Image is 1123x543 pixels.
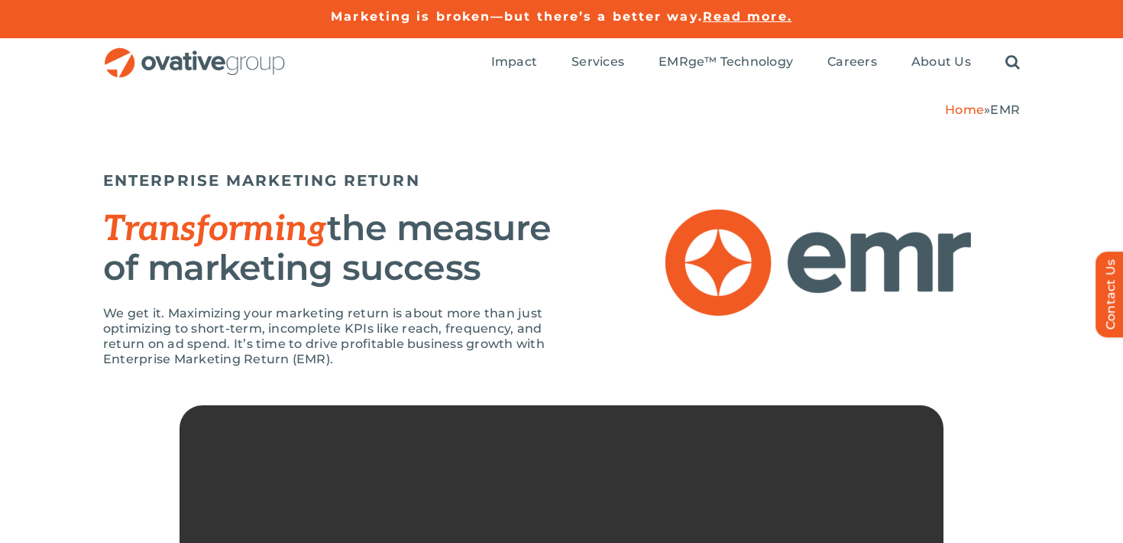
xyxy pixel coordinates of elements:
a: About Us [911,54,971,71]
a: OG_Full_horizontal_RGB [103,46,286,60]
span: Careers [827,54,877,70]
a: Careers [827,54,877,71]
a: EMRge™ Technology [659,54,793,71]
span: Services [571,54,624,70]
span: Transforming [103,208,327,251]
span: About Us [911,54,971,70]
a: Home [945,102,984,117]
h5: ENTERPRISE MARKETING RETURN [103,171,561,190]
a: Marketing is broken—but there’s a better way. [331,9,703,24]
a: Services [571,54,624,71]
span: EMR [990,102,1020,117]
span: » [945,102,1020,117]
nav: Menu [491,38,1020,87]
img: EMR – Logo [665,210,971,316]
p: We get it. Maximizing your marketing return is about more than just optimizing to short-term, inc... [103,306,561,367]
h2: the measure of marketing success [103,209,561,287]
a: Read more. [703,9,792,24]
span: EMRge™ Technology [659,54,793,70]
span: Impact [491,54,537,70]
a: Search [1005,54,1020,71]
a: Impact [491,54,537,71]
